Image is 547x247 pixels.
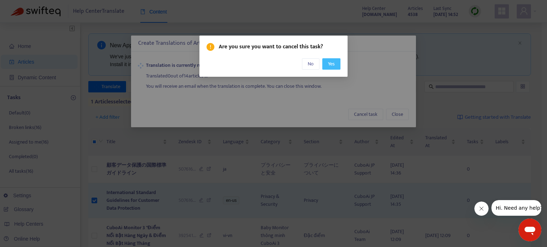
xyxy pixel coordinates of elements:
iframe: 会社からのメッセージ [491,200,541,216]
span: Hi. Need any help? [4,5,51,11]
iframe: メッセージングウィンドウを開くボタン [519,219,541,241]
span: Are you sure you want to cancel this task? [219,43,340,51]
span: No [308,60,314,68]
iframe: メッセージを閉じる [474,202,489,216]
button: No [302,58,319,70]
button: Yes [322,58,340,70]
span: Yes [328,60,335,68]
span: exclamation-circle [207,43,214,51]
